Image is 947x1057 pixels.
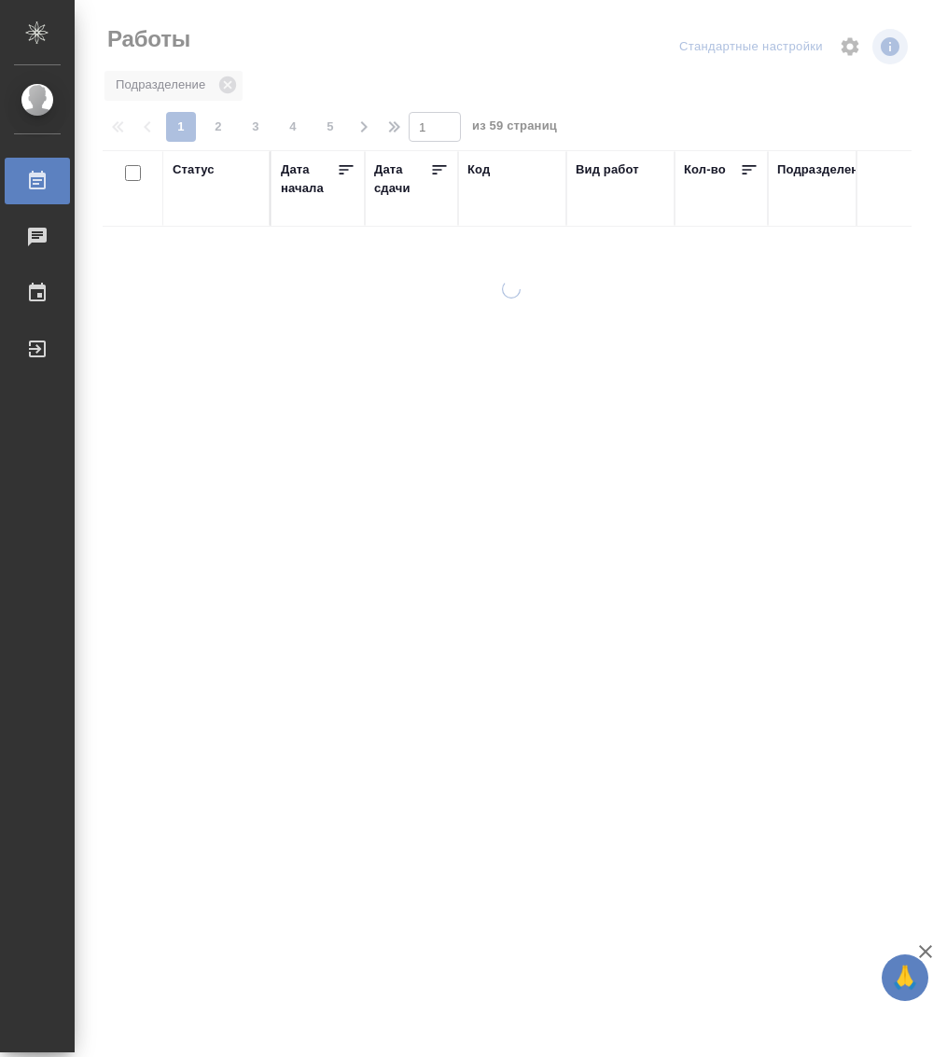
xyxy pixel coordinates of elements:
div: Кол-во [684,160,726,179]
div: Дата сдачи [374,160,430,198]
div: Подразделение [777,160,873,179]
div: Дата начала [281,160,337,198]
button: 🙏 [882,954,928,1001]
span: 🙏 [889,958,921,997]
div: Код [467,160,490,179]
div: Вид работ [576,160,639,179]
div: Статус [173,160,215,179]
